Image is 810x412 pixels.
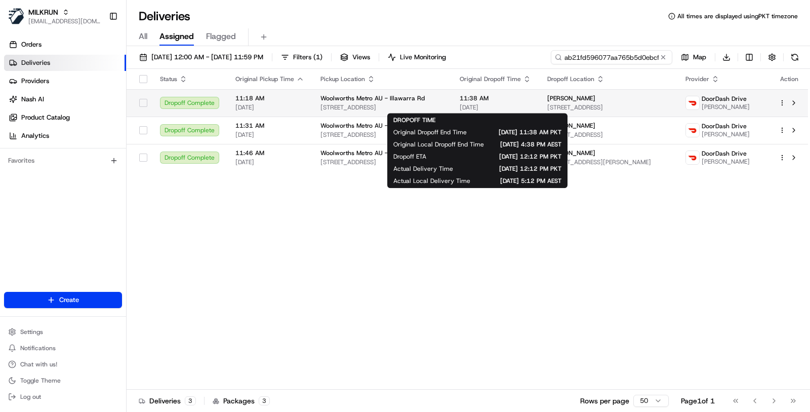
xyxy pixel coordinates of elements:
button: Live Monitoring [383,50,451,64]
span: Knowledge Base [20,226,77,236]
span: [STREET_ADDRESS] [547,103,670,111]
span: Toggle Theme [20,377,61,385]
a: Analytics [4,128,126,144]
span: Nash AI [21,95,44,104]
span: Log out [20,393,41,401]
button: Chat with us! [4,357,122,371]
span: [DATE] [460,103,531,111]
button: Start new chat [172,99,184,111]
span: Providers [21,77,49,86]
span: Provider [685,75,709,83]
button: MILKRUNMILKRUN[EMAIL_ADDRESS][DOMAIN_NAME] [4,4,105,28]
div: Action [779,75,800,83]
img: Brigitte Vinadas [10,147,26,163]
span: 11:46 AM [235,149,304,157]
span: Actual Local Delivery Time [393,177,470,185]
span: DoorDash Drive [702,149,747,158]
span: DROPOFF TIME [393,116,435,124]
p: Welcome 👋 [10,40,184,56]
span: Create [59,295,79,305]
span: Chat with us! [20,360,57,368]
div: 💻 [86,227,94,235]
span: Woolworths Metro AU - Illawarra Rd [320,149,425,157]
p: Rows per page [580,396,629,406]
img: doordash_logo_v2.png [686,96,699,109]
span: DoorDash Drive [702,122,747,130]
span: [PERSON_NAME] [702,130,750,138]
span: [STREET_ADDRESS] [320,103,443,111]
button: Map [676,50,711,64]
span: • [84,157,88,165]
span: Status [160,75,177,83]
span: [DATE] [235,103,304,111]
img: 8016278978528_b943e370aa5ada12b00a_72.png [21,96,39,115]
button: MILKRUN [28,7,58,17]
span: [DATE] 12:00 AM - [DATE] 11:59 PM [151,53,263,62]
span: Pylon [101,251,123,258]
span: [DATE] 4:38 PM AEST [500,140,561,148]
input: Type to search [551,50,672,64]
span: Dropoff Location [547,75,594,83]
a: Nash AI [4,91,126,107]
span: [PERSON_NAME] [31,157,82,165]
span: [PERSON_NAME] [31,184,82,192]
h1: Deliveries [139,8,190,24]
span: Live Monitoring [400,53,446,62]
button: Create [4,292,122,308]
span: [DATE] 12:12 PM PKT [442,153,561,161]
span: Deliveries [21,58,50,67]
span: [PERSON_NAME] [547,94,595,102]
button: Settings [4,325,122,339]
span: [DATE] [235,131,304,139]
img: doordash_logo_v2.png [686,124,699,137]
span: Woolworths Metro AU - Illawarra Rd [320,122,425,130]
div: Page 1 of 1 [681,396,715,406]
span: [DATE] [235,158,304,166]
div: 3 [259,396,270,405]
span: [PERSON_NAME] [547,149,595,157]
span: 11:38 AM [460,94,531,102]
div: 3 [185,396,196,405]
div: Start new chat [46,96,166,106]
a: Providers [4,73,126,89]
div: We're available if you need us! [46,106,139,115]
span: Original Dropoff End Time [393,128,467,136]
span: [DATE] 5:12 PM AEST [487,177,561,185]
img: 1736555255976-a54dd68f-1ca7-489b-9aae-adbdc363a1c4 [10,96,28,115]
span: Product Catalog [21,113,70,122]
span: Assigned [159,30,194,43]
span: [STREET_ADDRESS] [547,131,670,139]
button: Toggle Theme [4,373,122,388]
div: Past conversations [10,131,68,139]
span: Settings [20,328,43,336]
span: Flagged [206,30,236,43]
img: Nash [10,10,30,30]
button: [EMAIL_ADDRESS][DOMAIN_NAME] [28,17,101,25]
a: Powered byPylon [71,250,123,258]
button: Views [336,50,375,64]
div: 📗 [10,227,18,235]
button: [DATE] 12:00 AM - [DATE] 11:59 PM [135,50,268,64]
button: Filters(1) [276,50,327,64]
span: [DATE] [90,157,110,165]
img: 1736555255976-a54dd68f-1ca7-489b-9aae-adbdc363a1c4 [20,157,28,165]
span: [DATE] [90,184,110,192]
span: Original Pickup Time [235,75,294,83]
span: [STREET_ADDRESS] [320,131,443,139]
span: API Documentation [96,226,163,236]
span: Map [693,53,706,62]
span: Original Dropoff Time [460,75,521,83]
span: [PERSON_NAME] [702,103,750,111]
span: [DATE] 12:12 PM PKT [469,165,561,173]
div: Deliveries [139,396,196,406]
span: DoorDash Drive [702,95,747,103]
a: 📗Knowledge Base [6,222,82,240]
span: All times are displayed using PKT timezone [677,12,798,20]
span: Notifications [20,344,56,352]
span: Original Local Dropoff End Time [393,140,484,148]
img: Masood Aslam [10,174,26,191]
span: 11:31 AM [235,122,304,130]
span: Analytics [21,131,49,140]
